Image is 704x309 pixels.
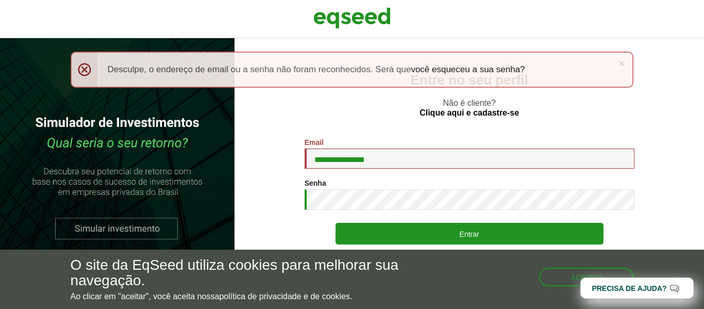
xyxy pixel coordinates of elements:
button: Entrar [336,223,604,245]
img: EqSeed Logo [313,5,391,31]
p: Ao clicar em "aceitar", você aceita nossa . [71,291,409,301]
label: Email [305,139,324,146]
button: Aceitar [539,268,634,286]
a: política de privacidade e de cookies [219,292,350,301]
p: Não é cliente? [255,98,683,118]
a: você esqueceu a sua senha? [411,65,525,74]
div: Desculpe, o endereço de email ou a senha não foram reconhecidos. Será que [71,52,634,88]
label: Senha [305,180,326,187]
a: Clique aqui e cadastre-se [420,109,519,117]
a: × [618,58,625,69]
h5: O site da EqSeed utiliza cookies para melhorar sua navegação. [71,257,409,289]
